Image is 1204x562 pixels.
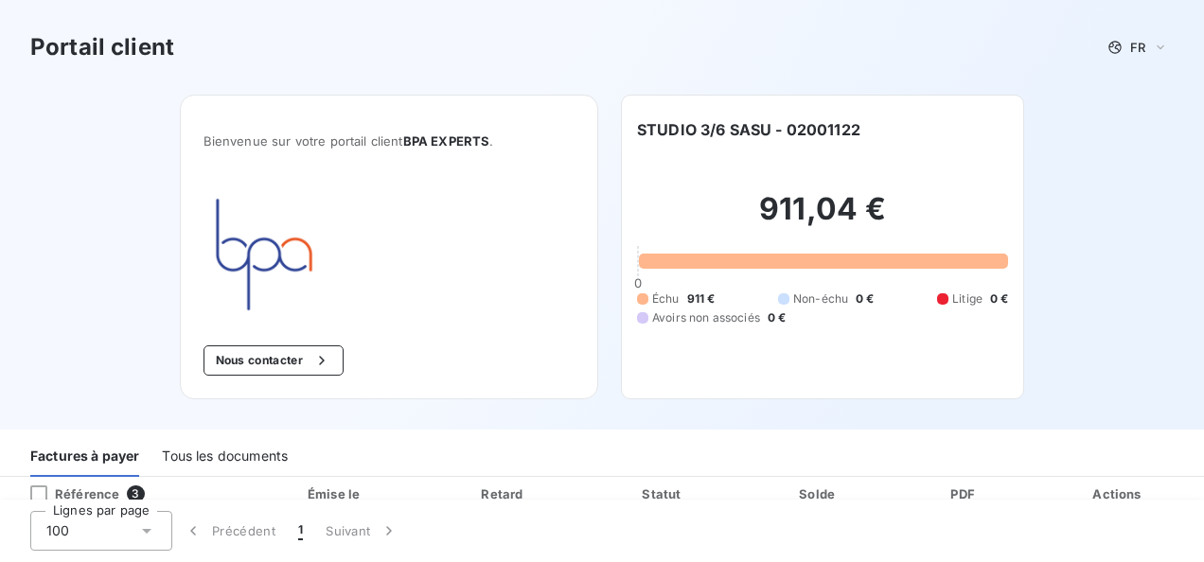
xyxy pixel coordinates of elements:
span: 0 € [768,309,786,326]
span: BPA EXPERTS [403,133,490,149]
div: Solde [746,484,892,503]
button: Nous contacter [204,345,344,376]
h3: Portail client [30,30,174,64]
button: Suivant [314,511,410,551]
span: 1 [298,521,303,540]
h2: 911,04 € [637,190,1008,247]
div: Factures à payer [30,437,139,477]
span: 0 € [990,290,1008,307]
h6: STUDIO 3/6 SASU - 02001122 [637,118,860,141]
div: Référence [15,485,119,502]
span: Bienvenue sur votre portail client . [204,133,575,149]
span: Échu [652,290,680,307]
span: Litige [952,290,983,307]
span: 0 [634,275,642,290]
span: FR [1130,40,1145,55]
span: 100 [46,521,69,540]
img: Company logo [204,194,325,315]
div: PDF [899,484,1030,503]
div: Actions [1037,484,1200,503]
span: Non-échu [793,290,848,307]
div: Émise le [252,484,419,503]
button: 1 [287,511,314,551]
span: Avoirs non associés [652,309,760,326]
div: Retard [427,484,580,503]
span: 911 € [687,290,716,307]
div: Statut [589,484,738,503]
span: 3 [127,485,144,502]
span: 0 € [856,290,874,307]
div: Tous les documents [162,437,288,477]
button: Précédent [172,511,287,551]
